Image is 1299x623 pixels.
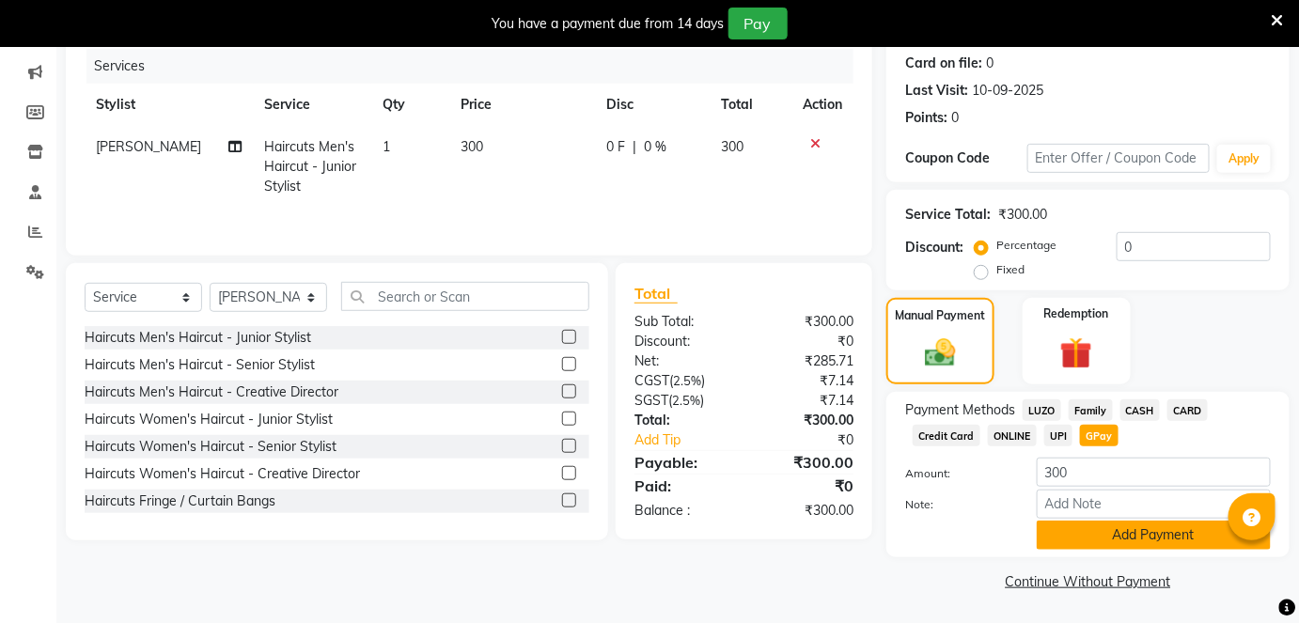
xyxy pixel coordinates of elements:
th: Qty [371,84,449,126]
label: Note: [891,496,1023,513]
div: Haircuts Women's Haircut - Senior Stylist [85,437,336,457]
div: ₹300.00 [743,312,868,332]
input: Add Note [1037,490,1271,519]
div: Balance : [620,501,744,521]
span: LUZO [1023,399,1061,421]
div: Haircuts Women's Haircut - Creative Director [85,464,360,484]
a: Add Tip [620,430,764,450]
span: CASH [1120,399,1161,421]
div: Points: [905,108,947,128]
span: 0 F [606,137,625,157]
th: Stylist [85,84,254,126]
div: Haircuts Men's Haircut - Senior Stylist [85,355,315,375]
div: Net: [620,351,744,371]
div: Service Total: [905,205,991,225]
div: ₹0 [764,430,868,450]
div: Discount: [905,238,963,257]
label: Amount: [891,465,1023,482]
div: Discount: [620,332,744,351]
span: Haircuts Men's Haircut - Junior Stylist [265,138,357,195]
div: Card on file: [905,54,982,73]
div: ₹300.00 [743,411,868,430]
img: _gift.svg [1050,334,1103,374]
div: ₹300.00 [743,451,868,474]
label: Percentage [996,237,1056,254]
span: Total [634,284,678,304]
th: Price [449,84,594,126]
button: Apply [1217,145,1271,173]
div: ₹7.14 [743,371,868,391]
div: Payable: [620,451,744,474]
span: | [633,137,636,157]
span: GPay [1080,425,1119,446]
div: ( ) [620,371,744,391]
div: 0 [986,54,994,73]
input: Search or Scan [341,282,589,311]
div: Services [86,49,868,84]
div: Last Visit: [905,81,968,101]
span: 0 % [644,137,666,157]
label: Manual Payment [895,307,985,324]
div: ₹0 [743,332,868,351]
div: Sub Total: [620,312,744,332]
span: [PERSON_NAME] [96,138,201,155]
span: ONLINE [988,425,1037,446]
div: Haircuts Men's Haircut - Creative Director [85,382,338,402]
span: Family [1069,399,1113,421]
button: Pay [728,8,788,39]
input: Amount [1037,458,1271,487]
th: Total [710,84,791,126]
div: You have a payment due from 14 days [493,14,725,34]
div: ₹300.00 [743,501,868,521]
div: 10-09-2025 [972,81,1043,101]
div: ₹285.71 [743,351,868,371]
img: _cash.svg [916,335,965,371]
a: Continue Without Payment [890,572,1286,592]
input: Enter Offer / Coupon Code [1027,144,1211,173]
span: Credit Card [913,425,980,446]
div: Haircuts Women's Haircut - Junior Stylist [85,410,333,429]
div: Paid: [620,475,744,497]
div: ₹7.14 [743,391,868,411]
div: Haircuts Fringe / Curtain Bangs [85,491,275,511]
span: Payment Methods [905,400,1015,420]
span: 2.5% [672,393,700,408]
th: Disc [595,84,711,126]
div: ( ) [620,391,744,411]
div: 0 [951,108,959,128]
div: ₹0 [743,475,868,497]
span: UPI [1044,425,1073,446]
div: Coupon Code [905,148,1027,168]
span: CGST [634,372,669,389]
label: Redemption [1044,305,1109,322]
div: Haircuts Men's Haircut - Junior Stylist [85,328,311,348]
span: 2.5% [673,373,701,388]
label: Fixed [996,261,1025,278]
th: Action [791,84,853,126]
span: 300 [721,138,743,155]
span: 300 [461,138,483,155]
div: Total: [620,411,744,430]
div: ₹300.00 [998,205,1047,225]
span: SGST [634,392,668,409]
button: Add Payment [1037,521,1271,550]
th: Service [254,84,371,126]
span: 1 [383,138,390,155]
span: CARD [1167,399,1208,421]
